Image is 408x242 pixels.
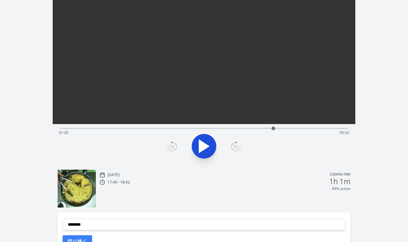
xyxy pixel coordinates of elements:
p: 94% active [332,186,350,191]
span: 01:30 [59,130,68,135]
p: [DATE] [108,172,120,177]
img: 250911084120_thumb.jpeg [58,170,96,208]
p: Cooking time [330,172,350,178]
span: 00:32 [340,130,349,135]
p: 17:40 - 18:42 [108,180,130,185]
h2: 1h 1m [329,178,350,185]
